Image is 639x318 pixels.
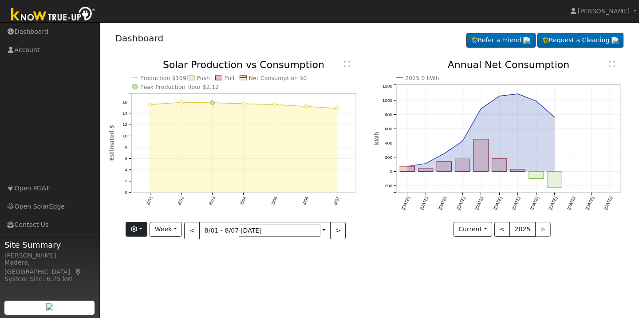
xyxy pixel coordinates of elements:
[510,169,525,172] rect: onclick=""
[442,152,446,156] circle: onclick=""
[479,107,483,111] circle: onclick=""
[401,196,411,210] text: [DATE]
[4,239,95,251] span: Site Summary
[330,222,346,240] button: >
[509,222,536,237] button: 2025
[454,222,493,237] button: Current
[611,37,619,44] img: retrieve
[146,196,154,206] text: 8/01
[578,8,630,15] span: [PERSON_NAME]
[537,33,623,48] a: Request a Cleaning
[140,75,186,81] text: Production $109
[148,103,152,106] circle: onclick=""
[474,196,485,210] text: [DATE]
[523,37,530,44] img: retrieve
[385,155,392,160] text: 200
[248,75,307,81] text: Net Consumption $0
[516,92,520,96] circle: onclick=""
[125,145,127,149] text: 8
[208,196,216,206] text: 8/03
[548,196,558,210] text: [DATE]
[75,268,83,275] a: Map
[497,94,501,98] circle: onclick=""
[438,196,448,210] text: [DATE]
[406,165,409,168] circle: onclick=""
[122,133,127,138] text: 10
[461,140,464,143] circle: onclick=""
[197,75,210,81] text: Push
[383,98,393,103] text: 1000
[333,196,341,206] text: 8/07
[492,159,507,172] rect: onclick=""
[419,196,429,210] text: [DATE]
[4,251,95,260] div: [PERSON_NAME]
[493,196,503,210] text: [DATE]
[473,139,488,172] rect: onclick=""
[125,167,127,172] text: 4
[115,33,164,44] a: Dashboard
[184,222,200,240] button: <
[400,166,414,172] rect: onclick=""
[456,196,466,210] text: [DATE]
[511,196,521,210] text: [DATE]
[385,141,392,145] text: 400
[122,111,127,116] text: 14
[466,33,536,48] a: Refer a Friend
[529,172,544,179] rect: onclick=""
[46,303,53,310] img: retrieve
[390,169,392,174] text: 0
[418,169,433,172] rect: onclick=""
[122,100,127,105] text: 16
[455,159,470,172] rect: onclick=""
[163,59,324,70] text: Solar Production vs Consumption
[242,102,245,105] circle: onclick=""
[344,60,350,68] text: 
[383,84,393,89] text: 1200
[273,103,276,106] circle: onclick=""
[7,5,100,25] img: Know True-Up
[150,222,182,237] button: Week
[385,112,392,117] text: 800
[385,126,392,131] text: 600
[374,132,380,145] text: kWh
[424,162,427,165] circle: onclick=""
[199,222,331,240] button: 8/01 - 8/07
[122,122,127,127] text: 12
[125,179,127,184] text: 2
[405,75,439,81] text: 2025 0 kWh
[566,196,576,210] text: [DATE]
[494,222,510,237] button: <
[437,162,451,172] rect: onclick=""
[177,196,185,206] text: 8/02
[304,105,308,108] circle: onclick=""
[125,190,127,195] text: 0
[529,196,540,210] text: [DATE]
[603,196,613,210] text: [DATE]
[553,116,556,119] circle: onclick=""
[547,172,562,188] rect: onclick=""
[301,196,309,206] text: 8/06
[109,125,115,161] text: Estimated $
[179,101,183,104] circle: onclick=""
[125,156,127,161] text: 6
[335,107,339,110] circle: onclick=""
[4,274,95,284] div: System Size: 6.75 kW
[270,196,278,206] text: 8/05
[239,196,247,206] text: 8/04
[210,101,214,105] circle: onclick=""
[4,258,95,277] div: Madera, [GEOGRAPHIC_DATA]
[535,99,538,103] circle: onclick=""
[448,59,570,70] text: Annual Net Consumption
[609,60,615,68] text: 
[585,196,595,210] text: [DATE]
[140,84,219,90] text: Peak Production Hour $2.12
[224,75,234,81] text: Pull
[383,183,392,188] text: -200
